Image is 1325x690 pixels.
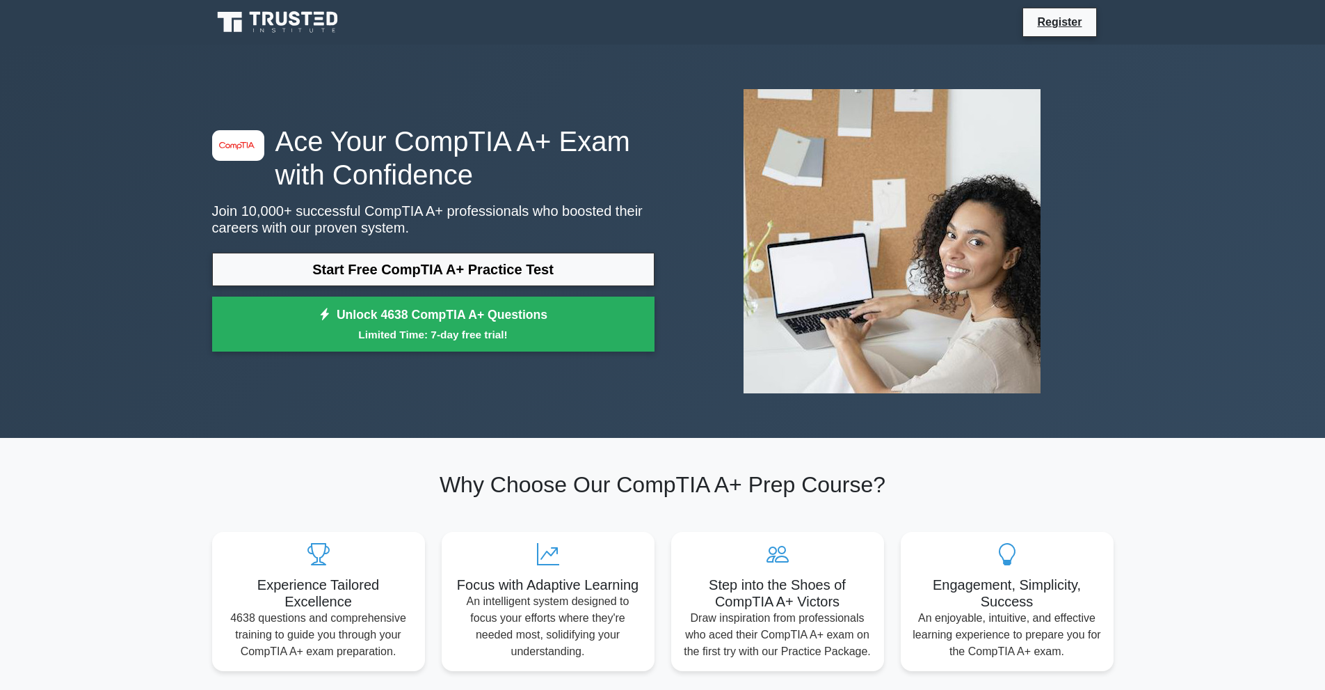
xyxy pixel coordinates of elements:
h5: Experience Tailored Excellence [223,577,414,610]
p: An intelligent system designed to focus your efforts where they're needed most, solidifying your ... [453,593,643,660]
a: Start Free CompTIA A+ Practice Test [212,253,655,286]
h1: Ace Your CompTIA A+ Exam with Confidence [212,125,655,191]
p: 4638 questions and comprehensive training to guide you through your CompTIA A+ exam preparation. [223,610,414,660]
h5: Step into the Shoes of CompTIA A+ Victors [682,577,873,610]
p: Join 10,000+ successful CompTIA A+ professionals who boosted their careers with our proven system. [212,203,655,236]
h2: Why Choose Our CompTIA A+ Prep Course? [212,471,1114,498]
h5: Engagement, Simplicity, Success [912,577,1102,610]
p: An enjoyable, intuitive, and effective learning experience to prepare you for the CompTIA A+ exam. [912,610,1102,660]
a: Unlock 4638 CompTIA A+ QuestionsLimited Time: 7-day free trial! [212,297,655,352]
p: Draw inspiration from professionals who aced their CompTIA A+ exam on the first try with our Prac... [682,610,873,660]
small: Limited Time: 7-day free trial! [230,327,637,343]
a: Register [1029,13,1090,31]
h5: Focus with Adaptive Learning [453,577,643,593]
